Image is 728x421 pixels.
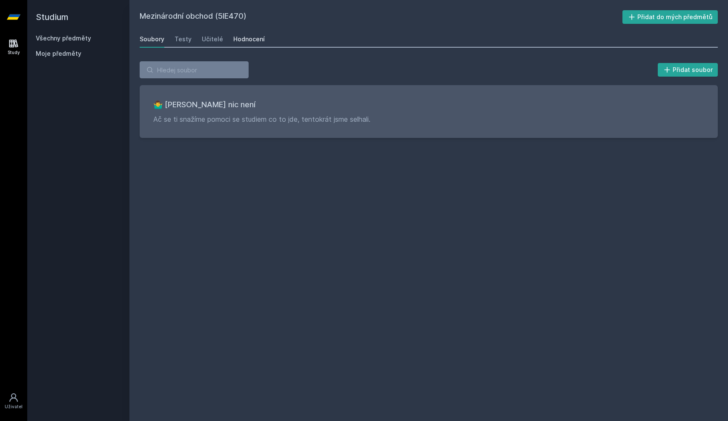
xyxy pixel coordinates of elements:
[140,35,164,43] div: Soubory
[2,388,26,414] a: Uživatel
[5,404,23,410] div: Uživatel
[233,31,265,48] a: Hodnocení
[140,61,249,78] input: Hledej soubor
[153,114,704,124] p: Ač se ti snažíme pomoci se studiem co to jde, tentokrát jsme selhali.
[140,31,164,48] a: Soubory
[2,34,26,60] a: Study
[153,99,704,111] h3: 🤷‍♂️ [PERSON_NAME] nic není
[36,34,91,42] a: Všechny předměty
[202,31,223,48] a: Učitelé
[36,49,81,58] span: Moje předměty
[175,35,192,43] div: Testy
[233,35,265,43] div: Hodnocení
[202,35,223,43] div: Učitelé
[140,10,622,24] h2: Mezinárodní obchod (5IE470)
[8,49,20,56] div: Study
[175,31,192,48] a: Testy
[622,10,718,24] button: Přidat do mých předmětů
[658,63,718,77] button: Přidat soubor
